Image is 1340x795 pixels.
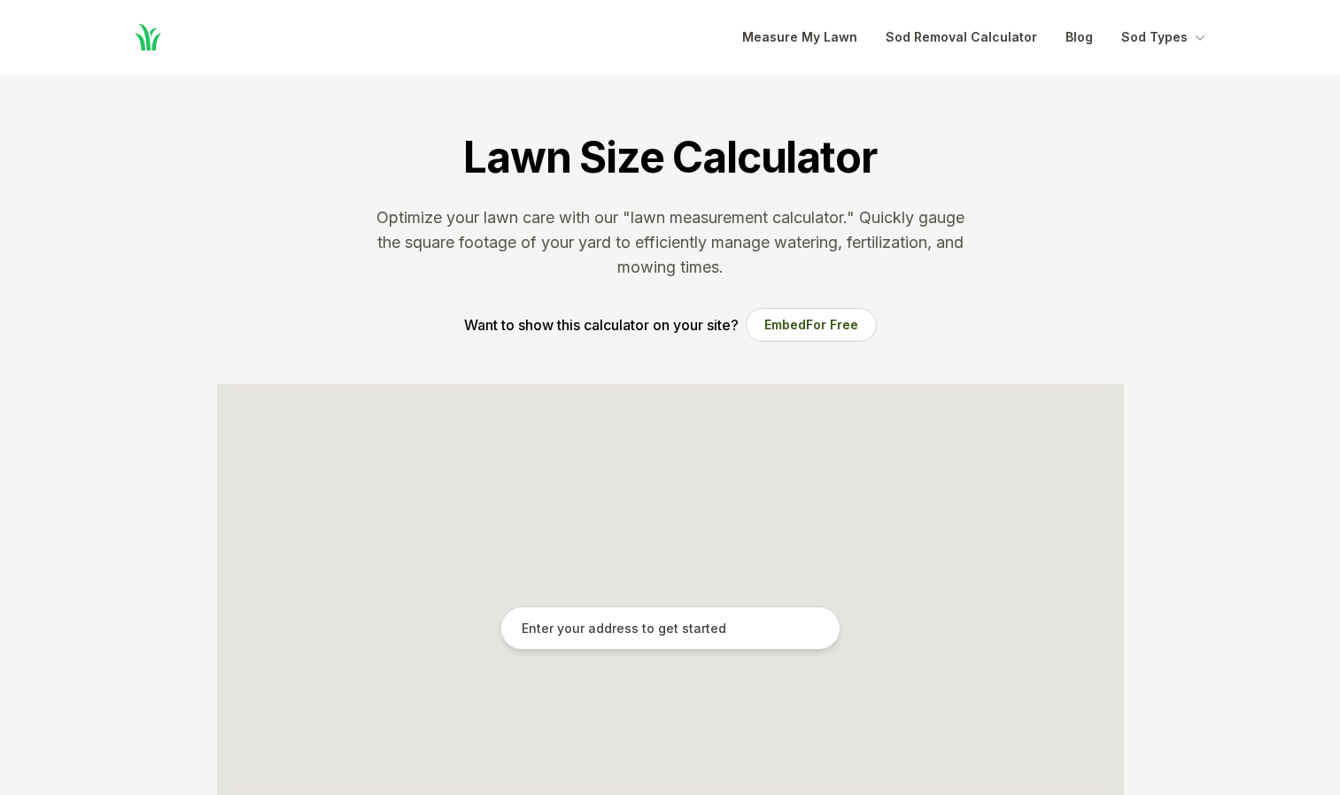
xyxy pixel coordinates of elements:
button: Sod Types [1121,27,1209,48]
a: Blog [1065,27,1093,48]
a: Measure My Lawn [742,27,857,48]
input: Enter your address to get started [500,606,840,651]
a: Sod Removal Calculator [886,27,1037,48]
h1: Lawn Size Calculator [463,131,876,184]
p: Optimize your lawn care with our "lawn measurement calculator." Quickly gauge the square footage ... [373,205,968,280]
button: EmbedFor Free [746,308,877,342]
p: Want to show this calculator on your site? [464,314,739,336]
span: For Free [806,317,858,332]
